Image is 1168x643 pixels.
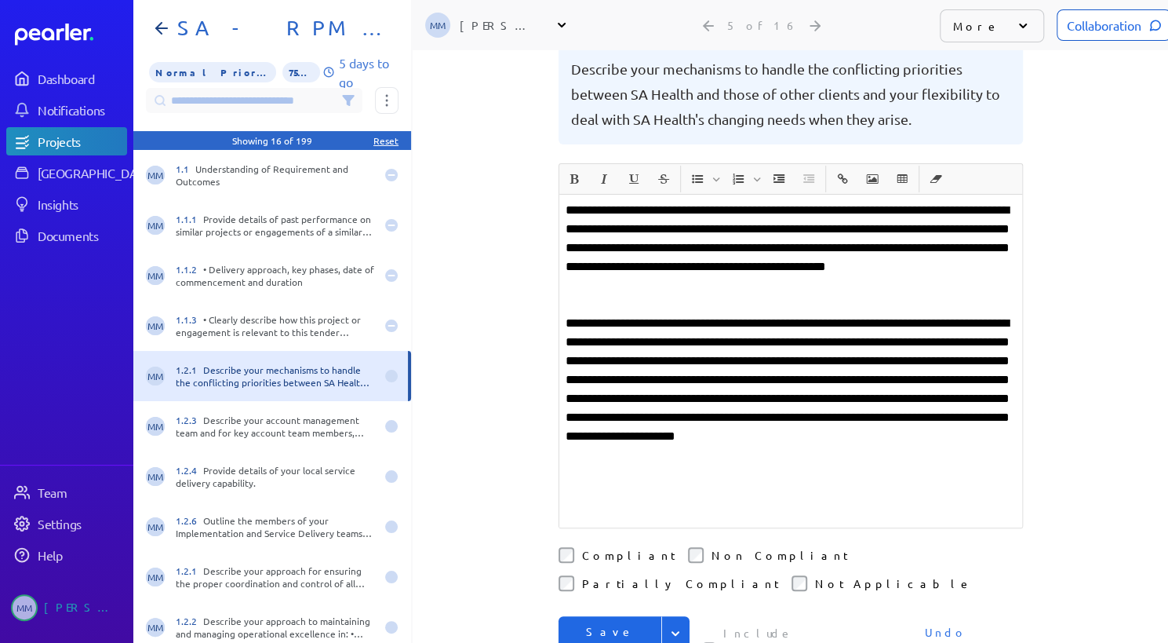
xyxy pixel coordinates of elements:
div: Understanding of Requirement and Outcomes [176,163,375,188]
a: MM[PERSON_NAME] [6,588,127,627]
button: Increase Indent [766,166,792,192]
div: 5 of 16 [727,18,798,32]
a: Team [6,478,127,506]
span: Michelle Manuel [146,166,165,184]
label: Not Applicable [815,575,972,591]
button: Clear Formatting [922,166,949,192]
span: Michelle Manuel [425,13,450,38]
div: Describe your mechanisms to handle the conflicting priorities between SA Health and those of othe... [176,364,375,389]
span: Michelle Manuel [11,594,38,621]
span: 1.2.1 [176,564,203,577]
span: Michelle Manuel [146,618,165,637]
div: Outline the members of your Implementation and Service Delivery teams and include brief outlines ... [176,514,375,539]
span: Insert table [888,166,916,192]
button: Bold [561,166,588,192]
div: Reset [373,134,398,147]
button: Italic [591,166,617,192]
span: Michelle Manuel [146,367,165,385]
span: Underline [620,166,648,192]
div: Insights [38,196,126,212]
div: [GEOGRAPHIC_DATA] [38,165,155,181]
div: Notifications [38,102,126,118]
pre: Describe your mechanisms to handle the conflicting priorities between SA Health and those of othe... [571,57,1010,132]
span: Italic [590,166,618,192]
span: Strike through [649,166,678,192]
div: [PERSON_NAME] [44,594,122,621]
span: Insert Ordered List [724,166,763,192]
span: 1.1.1 [176,213,203,225]
a: Dashboard [15,24,127,46]
span: Insert Unordered List [683,166,722,192]
div: Provide details of your local service delivery capability. [176,464,375,489]
a: [GEOGRAPHIC_DATA] [6,159,127,187]
a: Insights [6,190,127,218]
div: Describe your approach to maintaining and managing operational excellence in: • Service level com... [176,615,375,640]
div: Describe your account management team and for key account team members, please provide resumes an... [176,414,375,439]
span: Michelle Manuel [146,568,165,586]
span: 1.1.2 [176,263,203,276]
span: Michelle Manuel [146,316,165,335]
label: Non Compliant [711,547,848,563]
div: Projects [38,133,126,149]
button: Underline [620,166,647,192]
span: 75% of Questions Completed [282,62,320,82]
span: 1.2.3 [176,414,203,426]
span: Insert link [828,166,857,192]
div: Documents [38,228,126,243]
label: Compliant [582,547,675,563]
div: [PERSON_NAME] [460,17,538,33]
div: Provide details of past performance on similar projects or engagements of a similar size or compl... [176,213,375,238]
span: Insert Image [858,166,886,192]
span: 1.2.1 [176,364,203,376]
span: Priority [149,62,276,82]
a: Documents [6,221,127,250]
a: Notifications [6,96,127,124]
a: Settings [6,510,127,538]
label: Partially Compliant [582,575,779,591]
span: 1.1 [176,163,195,175]
div: Describe your approach for ensuring the proper coordination and control of all changes/releases i... [176,564,375,590]
span: Michelle Manuel [146,266,165,285]
div: • Delivery approach, key phases, date of commencement and duration [176,263,375,288]
span: 1.2.6 [176,514,203,527]
div: Dashboard [38,71,126,86]
button: Insert Ordered List [725,166,751,192]
p: More [953,18,999,34]
button: Insert Image [859,166,886,192]
span: Clear Formatting [922,166,950,192]
span: 1.1.3 [176,313,203,326]
div: Team [38,484,126,500]
div: Help [38,547,126,563]
span: 1.2.2 [176,615,203,627]
p: 5 days to go [338,53,398,91]
span: Bold [560,166,588,192]
span: Decrease Indent [795,166,823,192]
span: Michelle Manuel [146,467,165,486]
span: 1.2.4 [176,464,203,477]
h1: SA - RPM - Part B1 [171,16,386,41]
button: Insert link [829,166,856,192]
div: • Clearly describe how this project or engagement is relevant to this tender process [176,313,375,338]
div: Showing 16 of 199 [232,134,312,147]
span: Michelle Manuel [146,216,165,235]
button: Strike through [650,166,677,192]
a: Help [6,541,127,569]
span: Michelle Manuel [146,517,165,536]
button: Insert table [889,166,915,192]
button: Insert Unordered List [684,166,711,192]
span: Increase Indent [765,166,793,192]
a: Dashboard [6,64,127,93]
a: Projects [6,127,127,155]
span: Michelle Manuel [146,417,165,436]
div: Settings [38,516,126,532]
